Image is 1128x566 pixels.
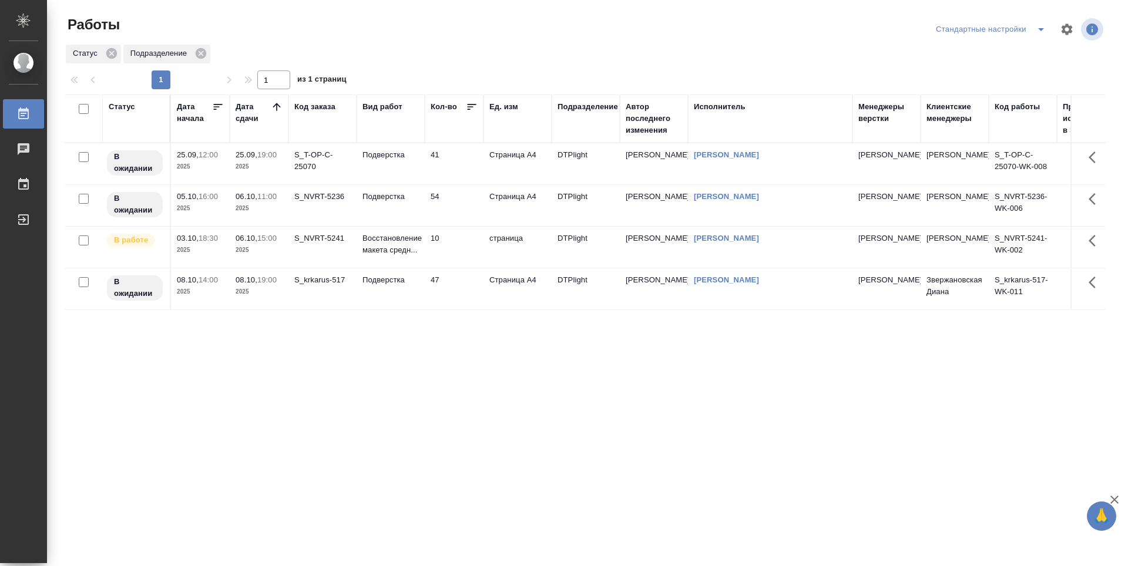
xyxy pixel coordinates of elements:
td: 54 [425,185,484,226]
p: 2025 [236,286,283,298]
p: 2025 [177,244,224,256]
a: [PERSON_NAME] [694,192,759,201]
div: Исполнитель выполняет работу [106,233,164,248]
td: Страница А4 [484,143,552,184]
a: [PERSON_NAME] [694,150,759,159]
p: 2025 [236,161,283,173]
td: Страница А4 [484,185,552,226]
p: 12:00 [199,150,218,159]
button: Здесь прячутся важные кнопки [1082,227,1110,255]
p: 18:30 [199,234,218,242]
span: Посмотреть информацию [1081,18,1106,41]
td: Звержановская Диана [921,268,989,309]
div: split button [933,20,1053,39]
p: 2025 [177,203,224,214]
p: Подверстка [362,149,419,161]
div: Прогресс исполнителя в SC [1063,101,1116,136]
p: 03.10, [177,234,199,242]
td: S_krkarus-517-WK-011 [989,268,1057,309]
td: S_NVRT-5236-WK-006 [989,185,1057,226]
span: Работы [65,15,120,34]
p: 06.10, [236,234,257,242]
p: В ожидании [114,276,156,299]
p: [PERSON_NAME] [858,233,915,244]
td: S_T-OP-C-25070-WK-008 [989,143,1057,184]
div: Исполнитель назначен, приступать к работе пока рано [106,149,164,177]
td: S_NVRT-5241-WK-002 [989,227,1057,268]
td: DTPlight [552,227,620,268]
button: Здесь прячутся важные кнопки [1082,185,1110,213]
p: 19:00 [257,150,277,159]
td: DTPlight [552,268,620,309]
p: 2025 [236,244,283,256]
div: Ед. изм [489,101,518,113]
div: S_T-OP-C-25070 [294,149,351,173]
p: Подверстка [362,191,419,203]
div: Кол-во [431,101,457,113]
span: 🙏 [1092,504,1112,528]
td: [PERSON_NAME] [921,227,989,268]
td: DTPlight [552,185,620,226]
a: [PERSON_NAME] [694,275,759,284]
button: 🙏 [1087,501,1116,531]
p: 05.10, [177,192,199,201]
div: Статус [66,45,121,63]
div: Автор последнего изменения [626,101,682,136]
div: Дата начала [177,101,212,124]
div: Код работы [995,101,1040,113]
p: 15:00 [257,234,277,242]
p: Подверстка [362,274,419,286]
p: В ожидании [114,151,156,174]
p: 2025 [177,161,224,173]
p: 2025 [177,286,224,298]
span: Настроить таблицу [1053,15,1081,43]
p: 19:00 [257,275,277,284]
span: из 1 страниц [297,72,347,89]
p: 06.10, [236,192,257,201]
td: Страница А4 [484,268,552,309]
td: страница [484,227,552,268]
button: Здесь прячутся важные кнопки [1082,143,1110,171]
td: [PERSON_NAME] [620,227,688,268]
td: 10 [425,227,484,268]
p: В работе [114,234,148,246]
div: Клиентские менеджеры [926,101,983,124]
p: 16:00 [199,192,218,201]
div: Подразделение [123,45,210,63]
p: Статус [73,48,102,59]
p: 08.10, [236,275,257,284]
div: Вид работ [362,101,402,113]
button: Здесь прячутся важные кнопки [1082,268,1110,297]
div: Исполнитель назначен, приступать к работе пока рано [106,274,164,302]
div: S_NVRT-5236 [294,191,351,203]
p: [PERSON_NAME] [858,191,915,203]
td: 47 [425,268,484,309]
td: [PERSON_NAME] [620,185,688,226]
p: 08.10, [177,275,199,284]
p: 11:00 [257,192,277,201]
div: Менеджеры верстки [858,101,915,124]
div: Подразделение [558,101,618,113]
div: Исполнитель [694,101,746,113]
div: Код заказа [294,101,335,113]
div: Исполнитель назначен, приступать к работе пока рано [106,191,164,218]
div: Статус [109,101,135,113]
p: 25.09, [177,150,199,159]
td: DTPlight [552,143,620,184]
p: Подразделение [130,48,191,59]
p: 25.09, [236,150,257,159]
a: [PERSON_NAME] [694,234,759,242]
td: [PERSON_NAME] [921,185,989,226]
td: [PERSON_NAME] [921,143,989,184]
p: [PERSON_NAME] [858,149,915,161]
td: [PERSON_NAME] [620,268,688,309]
p: 14:00 [199,275,218,284]
p: В ожидании [114,193,156,216]
div: S_NVRT-5241 [294,233,351,244]
div: Дата сдачи [236,101,271,124]
div: S_krkarus-517 [294,274,351,286]
p: 2025 [236,203,283,214]
td: 41 [425,143,484,184]
p: [PERSON_NAME] [858,274,915,286]
p: Восстановление макета средн... [362,233,419,256]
